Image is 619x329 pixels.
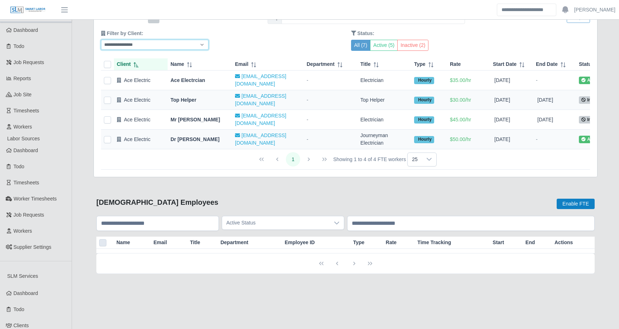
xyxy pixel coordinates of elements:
span: Electrician [360,77,384,83]
span: Email [153,239,167,246]
span: Dashboard [14,147,38,153]
span: $35.00/hr [450,77,471,83]
span: End [526,239,535,246]
a: [EMAIL_ADDRESS][DOMAIN_NAME] [235,113,286,126]
a: [EMAIL_ADDRESS][DOMAIN_NAME] [235,73,286,87]
span: $50.00/hr [450,136,471,142]
span: Timesheets [14,108,39,113]
span: Actions [555,239,573,246]
span: - [536,77,538,83]
span: Title [360,61,371,68]
span: Email [235,61,248,68]
span: [DATE] [493,136,510,142]
span: Ace Electric [124,116,150,124]
span: Client [117,61,131,68]
span: Type [353,239,365,246]
span: $45.00/hr [450,117,471,122]
span: - [307,136,308,142]
img: SLM Logo [10,6,46,14]
button: Page 1 [286,152,300,166]
span: Reports [14,76,31,81]
span: Inactive [579,116,606,124]
span: $30.00/hr [450,97,471,103]
span: Hourly [414,136,434,143]
span: Type [414,61,426,68]
span: Journeyman Electrician [360,132,388,146]
span: Active [579,77,603,84]
span: Workers [14,124,32,130]
span: Ace Electric [124,77,150,84]
span: SLM Services [7,273,38,279]
span: Hourly [414,116,434,124]
a: [PERSON_NAME] [574,6,615,14]
span: Todo [14,43,24,49]
span: [DATE] [493,117,510,122]
div: Dr [PERSON_NAME] [171,136,229,143]
span: Clients [14,323,29,328]
span: Rate [450,61,461,68]
span: Rate [386,239,397,246]
span: - [536,136,538,142]
span: Timesheets [14,180,39,185]
span: Time Tracking [417,239,451,246]
span: Todo [14,306,24,312]
h2: [DEMOGRAPHIC_DATA] Employees [96,197,218,207]
span: job site [14,92,32,97]
span: Worker Timesheets [14,196,57,202]
span: Employee ID [285,239,315,246]
span: Supplier Settings [14,244,52,250]
span: [DATE] [536,97,553,103]
div: Ace Electrcian [171,77,229,84]
button: Enable FTE [557,199,595,209]
span: Top Helper [360,97,385,103]
span: Hourly [414,97,434,104]
a: [EMAIL_ADDRESS][DOMAIN_NAME] [235,132,286,146]
span: Hourly [414,77,434,84]
span: Dashboard [14,27,38,33]
button: Active (5) [370,40,398,51]
div: Mr [PERSON_NAME] [171,116,229,124]
span: [DATE] [493,97,510,103]
span: Ace Electric [124,96,150,104]
span: Labor Sources [7,136,40,141]
span: Workers [14,228,32,234]
span: Department [307,61,335,68]
span: Dashboard [14,290,38,296]
span: [DATE] [493,77,510,83]
label: Filter by Client: [101,30,143,37]
span: [DATE] [536,117,553,122]
span: Start [493,239,504,246]
span: Ace Electric [124,136,150,143]
span: Todo [14,164,24,169]
button: All (7) [351,40,371,51]
label: Status: [351,30,590,37]
span: Department [220,239,248,246]
span: Name [171,61,184,68]
button: Inactive (2) [397,40,428,51]
div: Top Helper [171,96,229,104]
span: Job Requests [14,212,44,218]
span: Rows per page [408,153,422,166]
span: Showing 1 to 4 of 4 FTE workers [333,156,406,163]
span: Status [579,61,594,68]
span: Active Status [222,216,330,229]
span: Title [190,239,200,246]
a: [EMAIL_ADDRESS][DOMAIN_NAME] [235,93,286,106]
span: Job Requests [14,59,44,65]
span: Active [579,136,603,143]
span: Inactive [579,96,606,104]
span: Start Date [493,61,517,68]
span: Electrician [360,117,384,122]
span: - [307,117,308,122]
input: Search [497,4,556,16]
span: End Date [536,61,558,68]
span: - [307,77,308,83]
span: - [307,97,308,103]
span: Name [116,239,130,246]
